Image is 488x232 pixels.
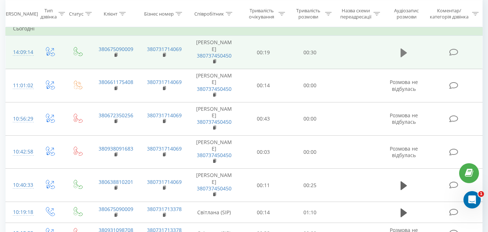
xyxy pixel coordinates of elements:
[478,191,484,197] span: 1
[188,36,240,69] td: [PERSON_NAME]
[240,102,287,135] td: 00:43
[197,52,232,59] a: 380737450450
[147,46,182,52] a: 380731714069
[340,8,372,20] div: Назва схеми переадресації
[188,202,240,223] td: Світлана (SIP)
[147,145,182,152] a: 380731714069
[99,178,133,185] a: 380638810201
[197,185,232,192] a: 380737450450
[240,202,287,223] td: 00:14
[287,169,333,202] td: 00:25
[240,135,287,169] td: 00:03
[13,79,28,93] div: 11:01:02
[188,135,240,169] td: [PERSON_NAME]
[240,36,287,69] td: 00:19
[287,202,333,223] td: 01:10
[390,79,418,92] span: Розмова не відбулась
[287,36,333,69] td: 00:30
[388,8,425,20] div: Аудіозапис розмови
[247,8,277,20] div: Тривалість очікування
[197,152,232,159] a: 380737450450
[428,8,470,20] div: Коментар/категорія дзвінка
[144,10,174,17] div: Бізнес номер
[287,69,333,102] td: 00:00
[188,69,240,102] td: [PERSON_NAME]
[1,10,38,17] div: [PERSON_NAME]
[188,169,240,202] td: [PERSON_NAME]
[287,102,333,135] td: 00:00
[147,79,182,85] a: 380731714069
[240,69,287,102] td: 00:14
[188,102,240,135] td: [PERSON_NAME]
[147,112,182,119] a: 380731714069
[40,8,57,20] div: Тип дзвінка
[13,145,28,159] div: 10:42:58
[147,178,182,185] a: 380731714069
[99,145,133,152] a: 380938091683
[13,112,28,126] div: 10:56:29
[390,145,418,159] span: Розмова не відбулась
[287,135,333,169] td: 00:00
[197,118,232,125] a: 380737450450
[197,85,232,92] a: 380737450450
[13,205,28,219] div: 10:19:18
[99,112,133,119] a: 380672350256
[240,169,287,202] td: 00:11
[13,45,28,59] div: 14:09:14
[463,191,481,208] iframe: Intercom live chat
[147,206,182,212] a: 380731713378
[69,10,83,17] div: Статус
[99,46,133,52] a: 380675090009
[99,206,133,212] a: 380675090009
[6,21,483,36] td: Сьогодні
[293,8,323,20] div: Тривалість розмови
[13,178,28,192] div: 10:40:33
[99,79,133,85] a: 380661175408
[390,112,418,125] span: Розмова не відбулась
[104,10,117,17] div: Клієнт
[194,10,224,17] div: Співробітник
